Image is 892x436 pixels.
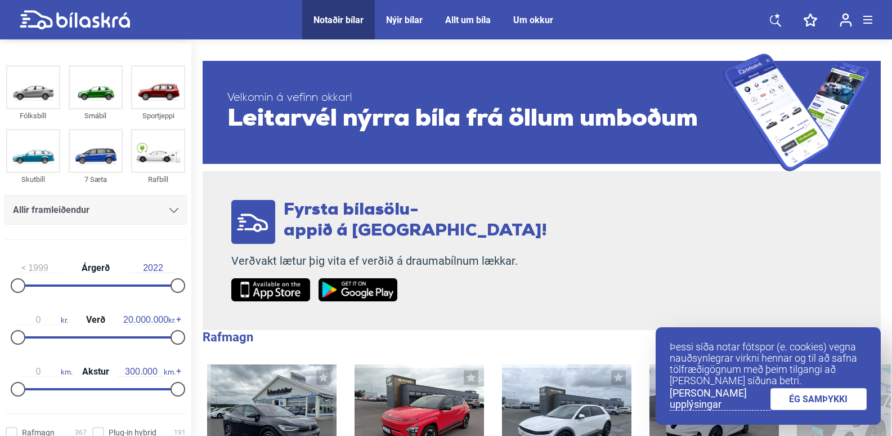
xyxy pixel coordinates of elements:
div: Rafbíll [131,173,185,186]
p: Þessi síða notar fótspor (e. cookies) vegna nauðsynlegrar virkni hennar og til að safna tölfræðig... [670,341,867,386]
img: user-login.svg [840,13,852,27]
a: Um okkur [513,15,553,25]
span: km. [119,367,176,377]
span: kr. [123,315,176,325]
div: Sportjeppi [131,109,185,122]
div: 7 Sæta [69,173,123,186]
span: Akstur [79,367,112,376]
div: Skutbíll [6,173,60,186]
a: Allt um bíla [445,15,491,25]
div: Smábíl [69,109,123,122]
b: Rafmagn [203,330,253,344]
a: [PERSON_NAME] upplýsingar [670,388,770,411]
span: Allir framleiðendur [13,202,89,218]
p: Verðvakt lætur þig vita ef verðið á draumabílnum lækkar. [231,254,547,268]
span: kr. [16,315,68,325]
span: Leitarvél nýrra bíla frá öllum umboðum [227,105,723,134]
a: ÉG SAMÞYKKI [770,388,867,410]
a: Notaðir bílar [313,15,364,25]
span: Verð [83,315,108,324]
a: Velkomin á vefinn okkar!Leitarvél nýrra bíla frá öllum umboðum [203,54,881,171]
span: km. [16,367,73,377]
div: Fólksbíll [6,109,60,122]
span: Velkomin á vefinn okkar! [227,91,723,105]
span: Árgerð [79,264,113,273]
span: Fyrsta bílasölu- appið á [GEOGRAPHIC_DATA]! [284,202,547,240]
a: Nýir bílar [386,15,423,25]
